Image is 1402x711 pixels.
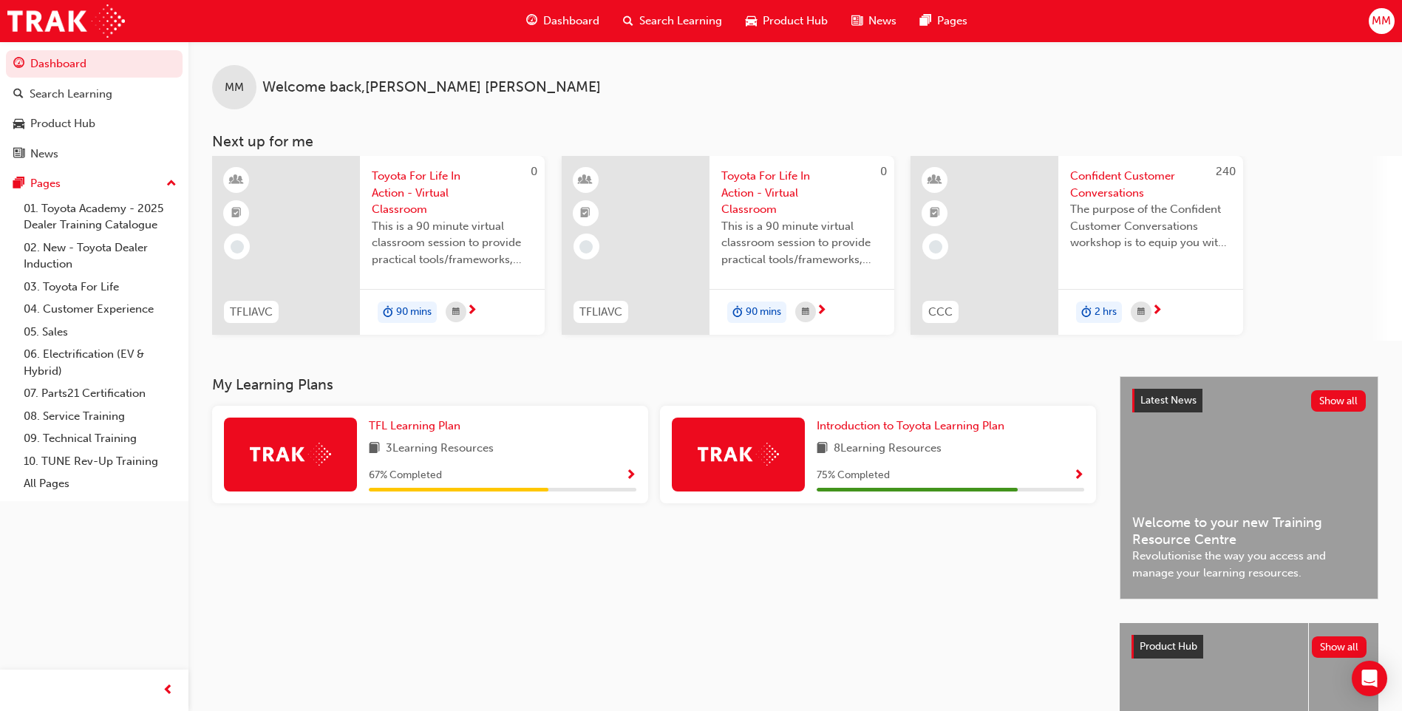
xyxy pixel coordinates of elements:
a: 04. Customer Experience [18,298,183,321]
div: Pages [30,175,61,192]
div: Search Learning [30,86,112,103]
a: 01. Toyota Academy - 2025 Dealer Training Catalogue [18,197,183,237]
div: News [30,146,58,163]
span: learningRecordVerb_NONE-icon [929,240,942,254]
span: up-icon [166,174,177,194]
span: duration-icon [383,303,393,322]
span: TFLIAVC [230,304,273,321]
button: Show Progress [1073,466,1084,485]
span: MM [1372,13,1391,30]
button: Show Progress [625,466,636,485]
span: Confident Customer Conversations [1070,168,1231,201]
a: 03. Toyota For Life [18,276,183,299]
a: 09. Technical Training [18,427,183,450]
a: All Pages [18,472,183,495]
span: news-icon [13,148,24,161]
a: 10. TUNE Rev-Up Training [18,450,183,473]
span: learningRecordVerb_NONE-icon [231,240,244,254]
img: Trak [698,443,779,466]
span: calendar-icon [452,303,460,322]
a: 0TFLIAVCToyota For Life In Action - Virtual ClassroomThis is a 90 minute virtual classroom sessio... [212,156,545,335]
a: guage-iconDashboard [514,6,611,36]
span: news-icon [851,12,862,30]
span: pages-icon [920,12,931,30]
span: Show Progress [625,469,636,483]
span: booktick-icon [231,204,242,223]
span: next-icon [1151,305,1163,318]
span: book-icon [817,440,828,458]
span: booktick-icon [930,204,940,223]
button: Pages [6,170,183,197]
span: duration-icon [1081,303,1092,322]
span: 90 mins [396,304,432,321]
span: This is a 90 minute virtual classroom session to provide practical tools/frameworks, behaviours a... [372,218,533,268]
span: booktick-icon [580,204,591,223]
a: Product HubShow all [1132,635,1367,659]
span: prev-icon [163,681,174,700]
span: CCC [928,304,953,321]
span: This is a 90 minute virtual classroom session to provide practical tools/frameworks, behaviours a... [721,218,882,268]
a: Latest NewsShow allWelcome to your new Training Resource CentreRevolutionise the way you access a... [1120,376,1378,599]
span: 3 Learning Resources [386,440,494,458]
span: Product Hub [763,13,828,30]
span: guage-icon [13,58,24,71]
span: learningRecordVerb_NONE-icon [579,240,593,254]
span: calendar-icon [802,303,809,322]
span: 2 hrs [1095,304,1117,321]
span: The purpose of the Confident Customer Conversations workshop is to equip you with tools to commun... [1070,201,1231,251]
span: 0 [880,165,887,178]
a: Dashboard [6,50,183,78]
span: car-icon [13,118,24,131]
a: news-iconNews [840,6,908,36]
h3: Next up for me [188,133,1402,150]
a: News [6,140,183,168]
a: 02. New - Toyota Dealer Induction [18,237,183,276]
span: 0 [531,165,537,178]
a: car-iconProduct Hub [734,6,840,36]
a: Introduction to Toyota Learning Plan [817,418,1010,435]
a: search-iconSearch Learning [611,6,734,36]
span: Product Hub [1140,640,1197,653]
a: 0TFLIAVCToyota For Life In Action - Virtual ClassroomThis is a 90 minute virtual classroom sessio... [562,156,894,335]
img: Trak [250,443,331,466]
a: pages-iconPages [908,6,979,36]
span: 240 [1216,165,1236,178]
div: Product Hub [30,115,95,132]
span: car-icon [746,12,757,30]
span: book-icon [369,440,380,458]
span: Toyota For Life In Action - Virtual Classroom [372,168,533,218]
span: search-icon [13,88,24,101]
span: learningResourceType_INSTRUCTOR_LED-icon [580,171,591,190]
span: next-icon [816,305,827,318]
span: Introduction to Toyota Learning Plan [817,419,1004,432]
span: MM [225,79,244,96]
span: Toyota For Life In Action - Virtual Classroom [721,168,882,218]
h3: My Learning Plans [212,376,1096,393]
span: 67 % Completed [369,467,442,484]
span: learningResourceType_INSTRUCTOR_LED-icon [930,171,940,190]
span: Dashboard [543,13,599,30]
span: Welcome to your new Training Resource Centre [1132,514,1366,548]
span: Welcome back , [PERSON_NAME] [PERSON_NAME] [262,79,601,96]
a: 07. Parts21 Certification [18,382,183,405]
button: DashboardSearch LearningProduct HubNews [6,47,183,170]
span: calendar-icon [1137,303,1145,322]
span: Pages [937,13,967,30]
a: TFL Learning Plan [369,418,466,435]
a: Search Learning [6,81,183,108]
span: TFLIAVC [579,304,622,321]
span: 8 Learning Resources [834,440,942,458]
span: Show Progress [1073,469,1084,483]
span: guage-icon [526,12,537,30]
button: Show all [1311,390,1367,412]
a: Latest NewsShow all [1132,389,1366,412]
span: 75 % Completed [817,467,890,484]
span: 90 mins [746,304,781,321]
img: Trak [7,4,125,38]
div: Open Intercom Messenger [1352,661,1387,696]
a: 05. Sales [18,321,183,344]
span: duration-icon [732,303,743,322]
span: next-icon [466,305,477,318]
button: Show all [1312,636,1367,658]
span: TFL Learning Plan [369,419,460,432]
